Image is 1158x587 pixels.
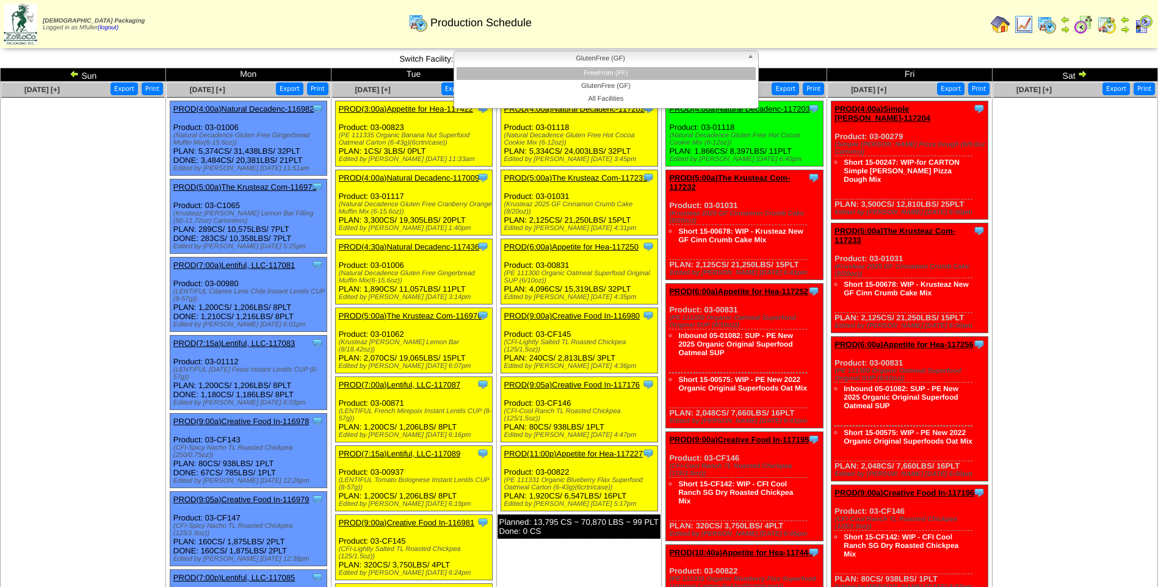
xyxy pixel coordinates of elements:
img: arrowleft.gif [70,69,79,79]
span: Production Schedule [430,16,532,29]
div: Product: 03-01006 PLAN: 5,374CS / 31,438LBS / 32PLT DONE: 3,484CS / 20,381LBS / 21PLT [170,101,327,176]
div: Edited by [PERSON_NAME] [DATE] 5:17pm [504,500,657,508]
button: Print [968,82,990,95]
button: Export [110,82,138,95]
div: (Natural Decadence Gluten Free Gingerbread Muffin Mix(6-15.6oz)) [173,132,327,146]
a: PROD(9:00a)Creative Food In-116978 [173,417,309,426]
img: calendarprod.gif [408,13,428,32]
img: Tooltip [642,447,654,459]
div: Edited by [PERSON_NAME] [DATE] 6:40pm [669,156,822,163]
img: line_graph.gif [1014,15,1033,34]
div: (Krusteaz 2025 GF Cinnamon Crumb Cake (8/20oz)) [504,201,657,215]
div: Product: 03-01031 PLAN: 2,125CS / 21,250LBS / 15PLT [831,223,988,333]
div: (CFI-Cool Ranch TL Roasted Chickpea (125/1.5oz)) [504,408,657,422]
div: (CFI-Spicy Nacho TL Roasted Chickpea (125/1.5oz)) [173,522,327,537]
img: Tooltip [477,240,489,253]
img: Tooltip [477,516,489,528]
div: Edited by [PERSON_NAME] [DATE] 4:31pm [504,225,657,232]
div: Edited by [PERSON_NAME] [DATE] 12:38pm [173,555,327,563]
img: calendarprod.gif [1037,15,1057,34]
div: Edited by [PERSON_NAME] [DATE] 4:36pm [504,362,657,370]
div: (CFI-Cool Ranch TL Roasted Chickpea (125/1.5oz)) [669,463,822,477]
div: (CFI-Cool Ranch TL Roasted Chickpea (125/1.5oz)) [834,516,988,530]
a: PROD(4:00a)Simple [PERSON_NAME]-117204 [834,104,930,123]
img: Tooltip [973,225,985,237]
div: (Natural Decadence Gluten Free Hot Cocoa Cookie Mix (6-12oz)) [669,132,822,146]
img: Tooltip [311,415,324,427]
img: calendarinout.gif [1097,15,1116,34]
div: Product: 03-01118 PLAN: 5,334CS / 24,003LBS / 32PLT [501,101,657,167]
div: (LENTIFUL [DATE] Feast Instant Lentils CUP (8-57g)) [173,366,327,381]
button: Export [276,82,303,95]
button: Print [803,82,824,95]
div: Edited by [PERSON_NAME] [DATE] 6:50pm [834,209,988,216]
div: Edited by [PERSON_NAME] [DATE] 4:47pm [504,431,657,439]
div: Product: 03-01031 PLAN: 2,125CS / 21,250LBS / 15PLT [501,170,657,236]
a: PROD(6:00a)Appetite for Hea-117252 [669,287,808,296]
img: zoroco-logo-small.webp [4,4,37,45]
div: Edited by [PERSON_NAME] [DATE] 6:03pm [173,399,327,406]
div: (LENTIFUL Cilantro Lime Chile Instant Lentils CUP (8-57g)) [173,288,327,303]
div: Edited by [PERSON_NAME] [DATE] 4:35pm [504,293,657,301]
div: Product: 03-00831 PLAN: 4,096CS / 15,319LBS / 32PLT [501,239,657,304]
div: Product: 03-CF145 PLAN: 320CS / 3,750LBS / 4PLT [335,515,492,580]
div: (CFI-Lightly Salted TL Roasted Chickpea (125/1.5oz)) [339,546,492,560]
a: [DATE] [+] [190,85,225,94]
div: Edited by [PERSON_NAME] [DATE] 6:41pm [669,269,822,276]
div: Product: 03-00822 PLAN: 1,920CS / 6,547LBS / 16PLT [501,446,657,511]
div: Edited by [PERSON_NAME] [DATE] 5:25pm [173,243,327,250]
a: PROD(9:00a)Creative Food In-116980 [504,311,640,320]
img: Tooltip [311,103,324,115]
div: (Krusteaz [PERSON_NAME] Lemon Bar (8/18.42oz)) [339,339,492,353]
div: Edited by [PERSON_NAME] [DATE] 6:45pm [669,530,822,538]
div: Planned: 13,795 CS ~ 70,870 LBS ~ 99 PLT Done: 0 CS [498,514,661,539]
a: Short 15-CF142: WIP - CFI Cool Ranch SG Dry Roasted Chickpea Mix [678,480,793,505]
a: PROD(4:00a)Natural Decadenc-117203 [669,104,810,113]
div: Product: 03-01117 PLAN: 3,300CS / 19,305LBS / 20PLT [335,170,492,236]
button: Export [441,82,469,95]
img: Tooltip [642,309,654,322]
a: PROD(9:00a)Creative Food In-117196 [834,488,974,497]
div: (CFI-Spicy Nacho TL Roasted Chickpea (250/0.75oz)) [173,444,327,459]
img: Tooltip [311,337,324,349]
a: [DATE] [+] [851,85,886,94]
div: Edited by [PERSON_NAME] [DATE] 12:26pm [173,477,327,484]
a: PROD(9:05a)Creative Food In-117176 [504,380,640,389]
div: (CFI-Lightly Salted TL Roasted Chickpea (125/1.5oz)) [504,339,657,353]
a: PROD(5:00a)The Krusteaz Com-117232 [669,173,790,192]
div: Edited by [PERSON_NAME] [DATE] 6:50pm [834,322,988,330]
img: Tooltip [311,181,324,193]
button: Print [142,82,163,95]
a: PROD(7:00a)Lentiful, LLC-117081 [173,261,295,270]
a: PROD(5:00a)The Krusteaz Com-117231 [504,173,648,182]
td: Sat [993,68,1158,82]
div: Edited by [PERSON_NAME] [DATE] 3:45pm [504,156,657,163]
img: Tooltip [311,493,324,505]
td: Sun [1,68,166,82]
a: [DATE] [+] [355,85,391,94]
a: [DATE] [+] [24,85,60,94]
img: arrowleft.gif [1060,15,1070,24]
span: Logged in as Mfuller [43,18,145,31]
div: Edited by [PERSON_NAME] [DATE] 6:41pm [669,417,822,425]
img: Tooltip [642,240,654,253]
td: Mon [165,68,331,82]
div: (Krusteaz 2025 GF Cinnamon Crumb Cake (8/20oz)) [669,210,822,225]
li: All Facilities [457,93,756,106]
img: Tooltip [808,433,820,445]
div: Product: 03-CF147 PLAN: 160CS / 1,875LBS / 2PLT DONE: 160CS / 1,875LBS / 2PLT [170,492,327,566]
div: (Natural Decadence Gluten Free Cranberry Orange Muffin Mix (6-15.6oz)) [339,201,492,215]
button: Print [1134,82,1155,95]
button: Print [307,82,328,95]
a: Inbound 05-01082: SUP - PE New 2025 Organic Original Superfood Oatmeal SUP [678,331,793,357]
a: PROD(4:00a)Natural Decadenc-117009 [339,173,480,182]
a: PROD(5:00a)The Krusteaz Com-117233 [834,226,955,245]
td: Fri [827,68,993,82]
div: Edited by [PERSON_NAME] [DATE] 6:24pm [339,569,492,577]
li: GlutenFree (GF) [457,80,756,93]
img: Tooltip [973,486,985,499]
a: (logout) [98,24,118,31]
div: Edited by [PERSON_NAME] [DATE] 6:07pm [339,362,492,370]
